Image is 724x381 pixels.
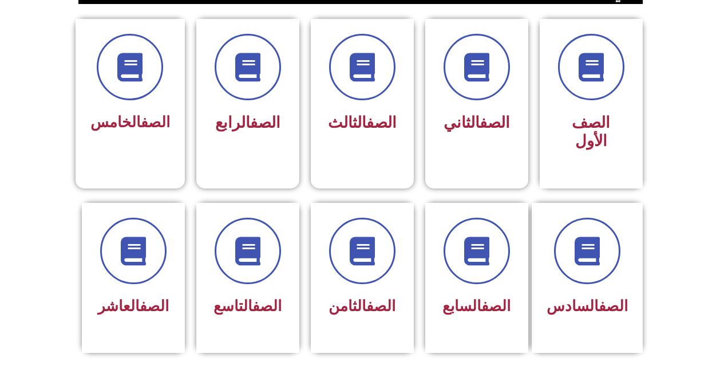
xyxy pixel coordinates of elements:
[444,113,510,132] span: الثاني
[141,113,170,131] a: الصف
[572,113,610,150] span: الصف الأول
[480,113,510,132] a: الصف
[90,113,170,131] span: الخامس
[252,297,282,315] a: الصف
[599,297,628,315] a: الصف
[547,297,628,315] span: السادس
[442,297,511,315] span: السابع
[250,113,280,132] a: الصف
[329,297,395,315] span: الثامن
[213,297,282,315] span: التاسع
[328,113,397,132] span: الثالث
[366,113,397,132] a: الصف
[481,297,511,315] a: الصف
[215,113,280,132] span: الرابع
[98,297,169,315] span: العاشر
[366,297,395,315] a: الصف
[140,297,169,315] a: الصف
